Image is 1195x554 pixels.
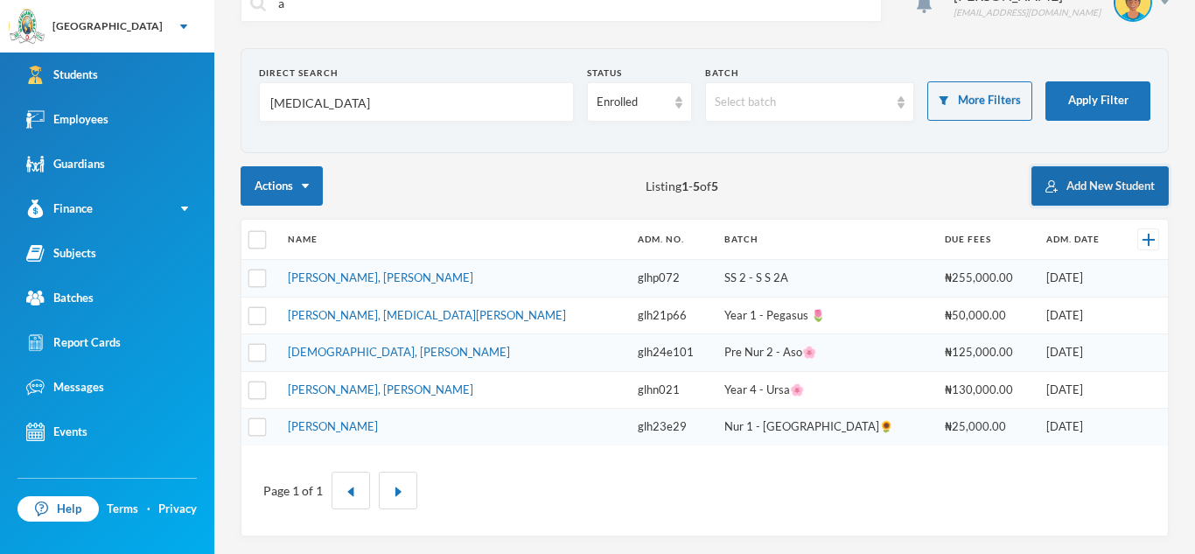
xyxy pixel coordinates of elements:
[241,166,323,206] button: Actions
[52,18,163,34] div: [GEOGRAPHIC_DATA]
[954,6,1101,19] div: [EMAIL_ADDRESS][DOMAIN_NAME]
[629,409,716,445] td: glh23e29
[263,481,323,500] div: Page 1 of 1
[716,260,936,298] td: SS 2 - S S 2A
[681,179,688,193] b: 1
[716,334,936,372] td: Pre Nur 2 - Aso🌸
[646,177,718,195] span: Listing - of
[711,179,718,193] b: 5
[629,371,716,409] td: glhn021
[26,155,105,173] div: Guardians
[26,110,108,129] div: Employees
[288,382,473,396] a: [PERSON_NAME], [PERSON_NAME]
[715,94,890,111] div: Select batch
[927,81,1032,121] button: More Filters
[936,371,1038,409] td: ₦130,000.00
[259,67,574,80] div: Direct Search
[26,200,93,218] div: Finance
[288,308,566,322] a: [PERSON_NAME], [MEDICAL_DATA][PERSON_NAME]
[17,496,99,522] a: Help
[936,260,1038,298] td: ₦255,000.00
[1143,234,1155,246] img: +
[587,67,692,80] div: Status
[107,501,138,518] a: Terms
[629,297,716,334] td: glh21p66
[147,501,150,518] div: ·
[629,260,716,298] td: glhp072
[279,220,629,260] th: Name
[1038,409,1122,445] td: [DATE]
[693,179,700,193] b: 5
[26,378,104,396] div: Messages
[936,334,1038,372] td: ₦125,000.00
[1045,81,1150,121] button: Apply Filter
[936,409,1038,445] td: ₦25,000.00
[936,220,1038,260] th: Due Fees
[26,289,94,307] div: Batches
[26,244,96,263] div: Subjects
[288,419,378,433] a: [PERSON_NAME]
[716,220,936,260] th: Batch
[1031,166,1169,206] button: Add New Student
[1038,260,1122,298] td: [DATE]
[288,270,473,284] a: [PERSON_NAME], [PERSON_NAME]
[716,409,936,445] td: Nur 1 - [GEOGRAPHIC_DATA]🌻
[158,501,197,518] a: Privacy
[26,423,87,441] div: Events
[1038,220,1122,260] th: Adm. Date
[597,94,667,111] div: Enrolled
[629,334,716,372] td: glh24e101
[705,67,915,80] div: Batch
[716,297,936,334] td: Year 1 - Pegasus 🌷
[10,10,45,45] img: logo
[269,83,564,123] input: Name, Admin No, Phone number, Email Address
[26,66,98,84] div: Students
[26,333,121,352] div: Report Cards
[1038,371,1122,409] td: [DATE]
[288,345,510,359] a: [DEMOGRAPHIC_DATA], [PERSON_NAME]
[936,297,1038,334] td: ₦50,000.00
[1038,297,1122,334] td: [DATE]
[629,220,716,260] th: Adm. No.
[716,371,936,409] td: Year 4 - Ursa🌸
[1038,334,1122,372] td: [DATE]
